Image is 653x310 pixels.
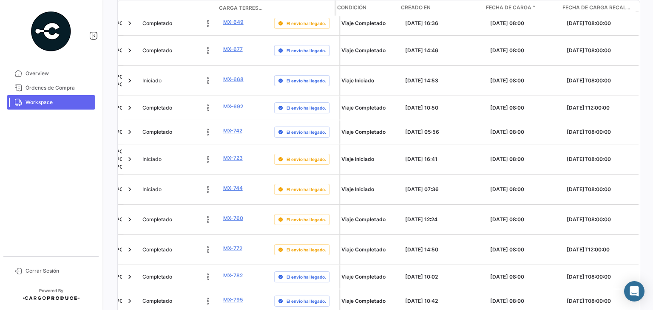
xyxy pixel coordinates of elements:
[287,129,326,135] span: El envío ha llegado.
[483,0,559,16] datatable-header-cell: Fecha de carga
[490,273,560,281] div: [DATE] 08:00
[7,81,95,95] a: Órdenes de Compra
[219,4,263,12] span: Carga Terrestre #
[341,246,398,254] div: Viaje Completado
[125,215,134,224] a: Expand/Collapse Row
[26,267,92,275] span: Cerrar Sesión
[341,20,398,27] div: Viaje Completado
[125,76,134,85] a: Expand/Collapse Row
[341,128,398,136] div: Viaje Completado
[142,246,172,254] span: Completado
[142,216,172,223] span: Completado
[567,20,611,26] span: 2024-01-06T08:00:00
[567,156,611,162] span: 2024-01-21T08:00:00
[223,18,244,26] a: MX-649
[142,186,162,193] span: Iniciado
[341,47,398,54] div: Viaje Completado
[223,245,242,252] a: MX-772
[125,245,134,254] a: Expand/Collapse Row
[341,104,398,112] div: Viaje Completado
[223,127,242,135] a: MX-742
[142,297,172,305] span: Completado
[287,246,326,253] span: El envío ha llegado.
[490,216,560,223] div: [DATE] 08:00
[341,186,398,193] div: Viaje Iniciado
[397,0,483,16] datatable-header-cell: Creado en
[567,77,611,84] span: 2024-01-10T08:00:00
[341,273,398,281] div: Viaje Completado
[287,216,326,223] span: El envío ha llegado.
[567,298,611,304] span: 2024-02-01T08:00:00
[223,214,243,222] a: MX-760
[223,103,243,110] a: MX-692
[486,4,531,11] span: Fecha de carga
[405,246,483,254] div: [DATE] 14:50
[223,184,243,192] a: MX-744
[287,77,326,84] span: El envío ha llegado.
[223,76,244,83] a: MX-668
[567,246,610,253] span: 2024-01-28T12:00:00
[26,99,92,106] span: Workspace
[287,186,326,193] span: El envío ha llegado.
[341,77,398,85] div: Viaje Iniciado
[216,1,267,15] datatable-header-cell: Carga Terrestre #
[142,77,162,85] span: Iniciado
[287,298,326,304] span: El envío ha llegado.
[125,128,134,136] a: Expand/Collapse Row
[142,20,172,27] span: Completado
[337,4,366,11] span: Condición
[341,155,398,163] div: Viaje Iniciado
[30,10,72,53] img: powered-by.png
[287,273,326,280] span: El envío ha llegado.
[567,47,611,54] span: 2024-01-08T08:00:00
[405,186,483,193] div: [DATE] 07:36
[490,104,560,112] div: [DATE] 08:00
[142,104,172,112] span: Completado
[125,46,134,55] a: Expand/Collapse Row
[490,155,560,163] div: [DATE] 08:00
[223,154,243,162] a: MX-723
[490,246,560,254] div: [DATE] 08:00
[26,84,92,92] span: Órdenes de Compra
[490,77,560,85] div: [DATE] 08:00
[142,273,172,281] span: Completado
[135,5,216,11] datatable-header-cell: Estado
[26,70,92,77] span: Overview
[334,0,397,16] datatable-header-cell: Condición
[405,297,483,305] div: [DATE] 10:42
[405,155,483,163] div: [DATE] 16:41
[401,4,431,11] span: Creado en
[287,20,326,27] span: El envío ha llegado.
[287,104,326,111] span: El envío ha llegado.
[405,77,483,85] div: [DATE] 14:53
[490,186,560,193] div: [DATE] 08:00
[490,128,560,136] div: [DATE] 08:00
[490,20,560,27] div: [DATE] 08:00
[559,0,636,16] datatable-header-cell: Fecha de Carga Recalculada
[287,156,326,163] span: El envío ha llegado.
[567,104,610,111] span: 2024-01-14T12:00:00
[142,155,162,163] span: Iniciado
[405,128,483,136] div: [DATE] 05:56
[125,297,134,305] a: Expand/Collapse Row
[562,4,632,11] span: Fecha de Carga Recalculada
[125,185,134,194] a: Expand/Collapse Row
[287,47,326,54] span: El envío ha llegado.
[142,128,172,136] span: Completado
[125,19,134,28] a: Expand/Collapse Row
[567,186,611,192] span: 2024-01-21T08:00:00
[341,297,398,305] div: Viaje Completado
[142,47,172,54] span: Completado
[7,66,95,81] a: Overview
[624,281,644,302] div: Abrir Intercom Messenger
[223,296,243,304] a: MX-795
[405,104,483,112] div: [DATE] 10:50
[405,20,483,27] div: [DATE] 16:36
[567,129,611,135] span: 2024-01-17T08:00:00
[7,95,95,110] a: Workspace
[567,273,611,280] span: 2024-01-30T08:00:00
[223,45,243,53] a: MX-677
[405,47,483,54] div: [DATE] 14:46
[125,155,134,163] a: Expand/Collapse Row
[490,297,560,305] div: [DATE] 08:00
